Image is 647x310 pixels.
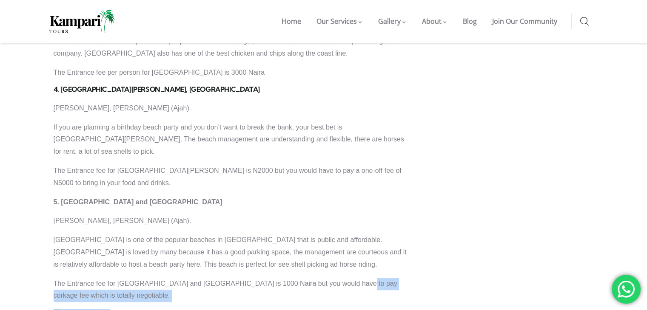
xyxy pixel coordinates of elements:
img: Home [49,10,115,33]
strong: 5. [GEOGRAPHIC_DATA] and [GEOGRAPHIC_DATA] [54,198,222,206]
p: [PERSON_NAME], [PERSON_NAME] (Ajah). [54,102,408,115]
p: If you are planning a birthday beach party and you don’t want to break the bank, your best bet is... [54,121,408,158]
strong: 4. [GEOGRAPHIC_DATA][PERSON_NAME], [GEOGRAPHIC_DATA] [54,85,260,93]
span: Gallery [378,17,401,26]
p: The Entrance fee for [GEOGRAPHIC_DATA][PERSON_NAME] is N2000 but you would have to pay a one-off ... [54,165,408,189]
span: Join Our Community [492,17,557,26]
span: Our Services [316,17,357,26]
p: The Entrance fee for [GEOGRAPHIC_DATA] and [GEOGRAPHIC_DATA] is 1000 Naira but you would have to ... [54,278,408,302]
div: 'Chat [612,275,641,304]
p: [GEOGRAPHIC_DATA] is one of the popular beaches in [GEOGRAPHIC_DATA] that is public and affordabl... [54,234,408,271]
span: Blog [463,17,477,26]
p: [PERSON_NAME], [PERSON_NAME] (Ajah). [54,215,408,227]
span: About [422,17,442,26]
span: Home [282,17,301,26]
p: The Entrance fee per person for [GEOGRAPHIC_DATA] is 3000 Naira [54,67,408,79]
